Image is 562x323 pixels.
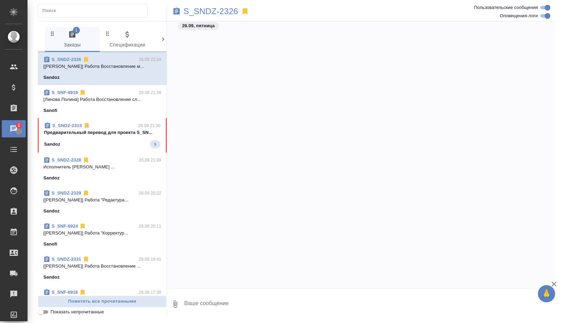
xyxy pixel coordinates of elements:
[541,286,552,301] span: 🙏
[79,289,86,296] svg: Отписаться
[38,285,167,318] div: S_SNF-691626.09 17:30у меня тут 3 испола по верстке. на языки...Sanofi
[2,120,26,137] a: 1
[474,4,538,11] span: Пользовательские сообщения
[52,223,78,229] a: S_SNF-6924
[83,157,89,164] svg: Отписаться
[43,175,60,181] p: Sandoz
[139,56,161,63] p: 26.09 22:24
[83,256,89,263] svg: Отписаться
[538,285,555,302] button: 🙏
[139,190,161,197] p: 26.09 20:22
[52,57,81,62] a: S_SNDZ-2326
[43,96,161,103] p: [Линова Полина] Работа Восстановление сл...
[51,309,104,315] span: Показать непрочитанные
[38,118,167,153] div: S_SNDZ-231526.09 21:30Предварительный перевод для проекта S_SN...Sandoz5
[43,197,161,204] p: [[PERSON_NAME]] Работа "Редактура...
[38,186,167,219] div: S_SNDZ-232926.09 20:22[[PERSON_NAME]] Работа "Редактура...Sandoz
[52,157,81,163] a: S_SNDZ-2328
[73,27,80,34] span: 1
[139,256,161,263] p: 26.09 18:41
[42,6,147,15] input: Поиск
[139,89,161,96] p: 26.09 21:39
[159,30,166,37] svg: Зажми и перетащи, чтобы поменять порядок вкладок
[38,52,167,85] div: S_SNDZ-232626.09 22:24[[PERSON_NAME]] Работа Восстановление м...Sandoz
[182,22,215,29] p: 26.09, пятница
[13,122,24,129] span: 1
[150,141,160,148] span: 5
[42,298,163,305] span: Пометить все прочитанными
[49,30,96,49] span: Заказы
[44,129,160,136] p: Предварительный перевод для проекта S_SN...
[52,190,81,196] a: S_SNDZ-2329
[139,223,161,230] p: 26.09 20:11
[138,122,161,129] p: 26.09 21:30
[52,290,78,295] a: S_SNF-6916
[38,219,167,252] div: S_SNF-692426.09 20:11[[PERSON_NAME]] Работа "Корректур...Sanofi
[43,74,60,81] p: Sandoz
[43,164,161,170] p: Исполнитель [PERSON_NAME] ...
[83,122,90,129] svg: Отписаться
[43,208,60,215] p: Sandoz
[52,90,78,95] a: S_SNF-6919
[159,30,206,49] span: Клиенты
[43,274,60,281] p: Sandoz
[52,257,81,262] a: S_SNDZ-2331
[38,252,167,285] div: S_SNDZ-233126.09 18:41[[PERSON_NAME]] Работа Восстановление ...Sandoz
[43,241,57,248] p: Sanofi
[183,8,238,15] a: S_SNDZ-2326
[43,107,57,114] p: Sanofi
[38,295,167,308] button: Пометить все прочитанными
[79,89,86,96] svg: Отписаться
[79,223,86,230] svg: Отписаться
[139,157,161,164] p: 26.09 21:09
[43,230,161,237] p: [[PERSON_NAME]] Работа "Корректур...
[43,63,161,70] p: [[PERSON_NAME]] Работа Восстановление м...
[43,263,161,270] p: [[PERSON_NAME]] Работа Восстановление ...
[38,85,167,118] div: S_SNF-691926.09 21:39[Линова Полина] Работа Восстановление сл...Sanofi
[139,289,161,296] p: 26.09 17:30
[44,141,60,148] p: Sandoz
[104,30,151,49] span: Спецификации
[500,12,538,19] span: Оповещения-логи
[38,153,167,186] div: S_SNDZ-232826.09 21:09Исполнитель [PERSON_NAME] ...Sandoz
[52,123,82,128] a: S_SNDZ-2315
[83,56,89,63] svg: Отписаться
